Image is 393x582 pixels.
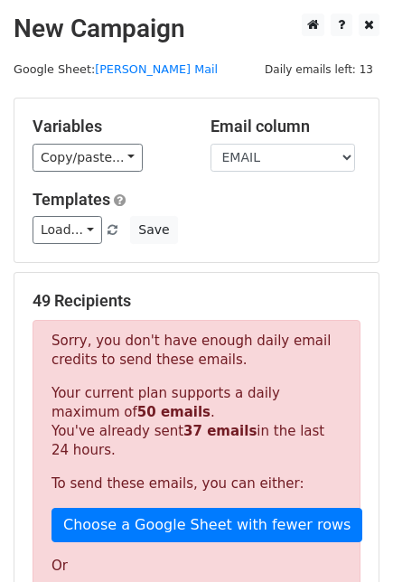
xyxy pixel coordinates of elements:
a: [PERSON_NAME] Mail [95,62,218,76]
div: Widget de chat [303,495,393,582]
h5: Email column [211,117,361,136]
strong: 50 emails [137,404,211,420]
h2: New Campaign [14,14,379,44]
span: Daily emails left: 13 [258,60,379,80]
button: Save [130,216,177,244]
a: Load... [33,216,102,244]
h5: Variables [33,117,183,136]
iframe: Chat Widget [303,495,393,582]
strong: 37 emails [183,423,257,439]
p: Or [51,557,342,576]
a: Templates [33,190,110,209]
a: Copy/paste... [33,144,143,172]
a: Daily emails left: 13 [258,62,379,76]
small: Google Sheet: [14,62,218,76]
p: Sorry, you don't have enough daily email credits to send these emails. [51,332,342,370]
a: Choose a Google Sheet with fewer rows [51,508,362,542]
p: Your current plan supports a daily maximum of . You've already sent in the last 24 hours. [51,384,342,460]
h5: 49 Recipients [33,291,360,311]
p: To send these emails, you can either: [51,474,342,493]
